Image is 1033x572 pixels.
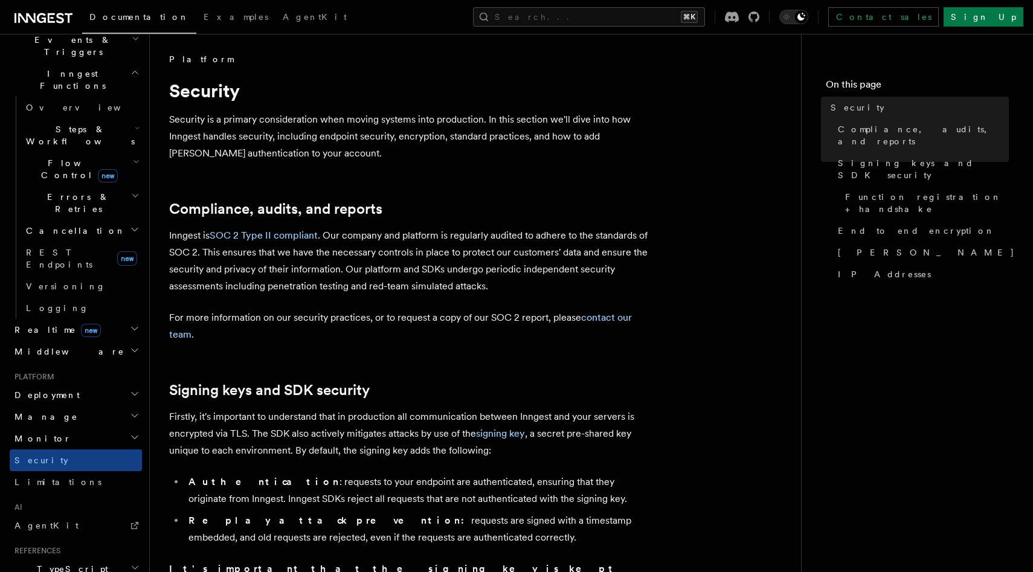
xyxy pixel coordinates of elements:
a: IP Addresses [833,263,1009,285]
button: Cancellation [21,220,142,242]
button: Steps & Workflows [21,118,142,152]
span: AgentKit [283,12,347,22]
span: Events & Triggers [10,34,132,58]
h4: On this page [826,77,1009,97]
a: AgentKit [10,515,142,536]
a: Limitations [10,471,142,493]
a: Logging [21,297,142,319]
span: Cancellation [21,225,126,237]
span: Errors & Retries [21,191,131,215]
button: Inngest Functions [10,63,142,97]
span: REST Endpoints [26,248,92,269]
a: SOC 2 Type II compliant [210,230,318,241]
button: Deployment [10,384,142,406]
span: Logging [26,303,89,313]
span: new [98,169,118,182]
a: Signing keys and SDK security [169,382,370,399]
span: Signing keys and SDK security [838,157,1009,181]
kbd: ⌘K [681,11,698,23]
span: new [81,324,101,337]
span: Platform [10,372,54,382]
button: Events & Triggers [10,29,142,63]
span: Monitor [10,432,71,445]
span: Platform [169,53,233,65]
a: Documentation [82,4,196,34]
span: Examples [204,12,268,22]
span: AI [10,503,22,512]
button: Flow Controlnew [21,152,142,186]
strong: Replay attack prevention: [188,515,471,526]
button: Search...⌘K [473,7,705,27]
span: AgentKit [14,521,79,530]
a: Sign Up [944,7,1023,27]
a: AgentKit [275,4,354,33]
button: Monitor [10,428,142,449]
button: Toggle dark mode [779,10,808,24]
span: Manage [10,411,78,423]
span: [PERSON_NAME] [838,246,1015,259]
button: Realtimenew [10,319,142,341]
a: Function registration + handshake [840,186,1009,220]
span: Security [14,455,68,465]
p: Firstly, it's important to understand that in production all communication between Inngest and yo... [169,408,652,459]
a: Compliance, audits, and reports [169,201,382,217]
button: Errors & Retries [21,186,142,220]
a: Overview [21,97,142,118]
span: Security [831,101,884,114]
span: Realtime [10,324,101,336]
a: REST Endpointsnew [21,242,142,275]
button: Manage [10,406,142,428]
p: Security is a primary consideration when moving systems into production. In this section we'll di... [169,111,652,162]
a: End to end encryption [833,220,1009,242]
h1: Security [169,80,652,101]
span: Limitations [14,477,101,487]
div: Inngest Functions [10,97,142,319]
span: Versioning [26,281,106,291]
li: requests are signed with a timestamp embedded, and old requests are rejected, even if the request... [185,512,652,546]
span: Steps & Workflows [21,123,135,147]
span: new [117,251,137,266]
span: Flow Control [21,157,133,181]
span: Inngest Functions [10,68,130,92]
a: Security [826,97,1009,118]
p: For more information on our security practices, or to request a copy of our SOC 2 report, please . [169,309,652,343]
span: IP Addresses [838,268,931,280]
span: Compliance, audits, and reports [838,123,1009,147]
span: Documentation [89,12,189,22]
a: Examples [196,4,275,33]
button: Middleware [10,341,142,362]
a: Contact sales [828,7,939,27]
span: End to end encryption [838,225,995,237]
a: Versioning [21,275,142,297]
a: signing key [476,428,525,439]
li: : requests to your endpoint are authenticated, ensuring that they originate from Inngest. Inngest... [185,474,652,507]
span: Deployment [10,389,80,401]
a: Security [10,449,142,471]
span: Function registration + handshake [845,191,1009,215]
a: [PERSON_NAME] [833,242,1009,263]
strong: Authentication [188,476,340,487]
span: Overview [26,103,150,112]
span: References [10,546,60,556]
a: Signing keys and SDK security [833,152,1009,186]
span: Middleware [10,345,124,358]
p: Inngest is . Our company and platform is regularly audited to adhere to the standards of SOC 2. T... [169,227,652,295]
a: Compliance, audits, and reports [833,118,1009,152]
